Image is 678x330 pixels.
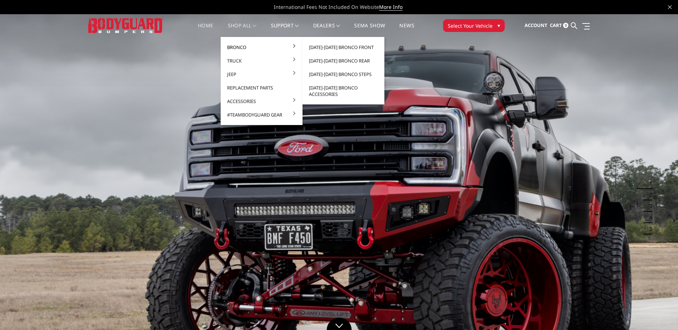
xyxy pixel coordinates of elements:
a: Dealers [313,23,340,37]
span: Select Your Vehicle [448,22,493,29]
a: Truck [224,54,300,67]
a: Click to Down [327,318,352,330]
a: Account [525,16,547,35]
span: Account [525,22,547,28]
a: Bronco [224,40,300,54]
a: #TeamBodyguard Gear [224,108,300,121]
a: [DATE]-[DATE] Bronco Steps [305,67,382,81]
a: More Info [379,4,403,11]
a: [DATE]-[DATE] Bronco Accessories [305,81,382,101]
a: SEMA Show [354,23,385,37]
a: Replacement Parts [224,81,300,94]
a: Support [271,23,299,37]
a: News [399,23,414,37]
button: 2 of 5 [645,189,652,200]
button: 5 of 5 [645,223,652,234]
a: [DATE]-[DATE] Bronco Rear [305,54,382,67]
button: 1 of 5 [645,178,652,189]
a: Accessories [224,94,300,108]
span: ▾ [498,22,500,29]
span: 0 [563,23,568,28]
img: BODYGUARD BUMPERS [88,18,163,33]
button: 3 of 5 [645,200,652,212]
button: 4 of 5 [645,212,652,223]
a: [DATE]-[DATE] Bronco Front [305,40,382,54]
span: Cart [550,22,562,28]
a: shop all [228,23,257,37]
a: Jeep [224,67,300,81]
iframe: Chat Widget [642,296,678,330]
a: Home [198,23,213,37]
a: Cart 0 [550,16,568,35]
button: Select Your Vehicle [443,19,505,32]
